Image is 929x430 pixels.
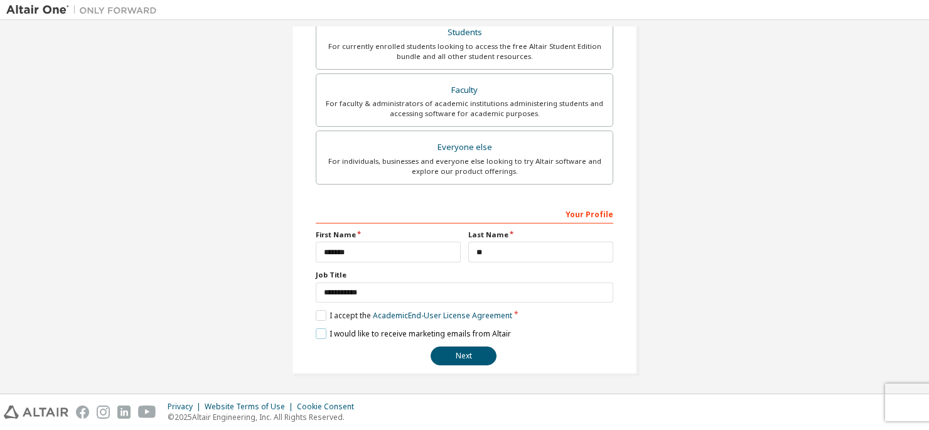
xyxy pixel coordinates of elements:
[324,24,605,41] div: Students
[324,99,605,119] div: For faculty & administrators of academic institutions administering students and accessing softwa...
[4,406,68,419] img: altair_logo.svg
[324,139,605,156] div: Everyone else
[324,82,605,99] div: Faculty
[168,412,362,422] p: © 2025 Altair Engineering, Inc. All Rights Reserved.
[324,156,605,176] div: For individuals, businesses and everyone else looking to try Altair software and explore our prod...
[205,402,297,412] div: Website Terms of Use
[316,230,461,240] label: First Name
[97,406,110,419] img: instagram.svg
[138,406,156,419] img: youtube.svg
[76,406,89,419] img: facebook.svg
[316,270,613,280] label: Job Title
[316,310,512,321] label: I accept the
[316,328,511,339] label: I would like to receive marketing emails from Altair
[6,4,163,16] img: Altair One
[117,406,131,419] img: linkedin.svg
[297,402,362,412] div: Cookie Consent
[373,310,512,321] a: Academic End-User License Agreement
[168,402,205,412] div: Privacy
[468,230,613,240] label: Last Name
[316,203,613,223] div: Your Profile
[431,347,497,365] button: Next
[324,41,605,62] div: For currently enrolled students looking to access the free Altair Student Edition bundle and all ...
